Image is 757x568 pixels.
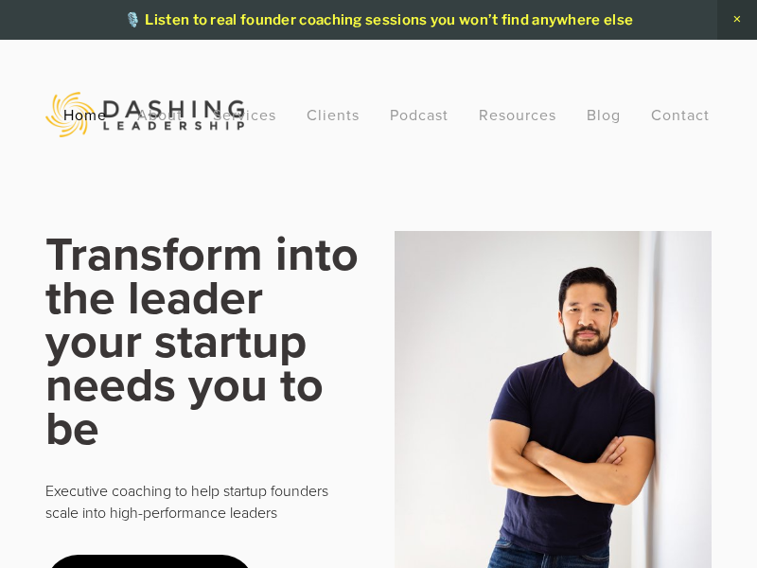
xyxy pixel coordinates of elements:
a: Services [213,98,276,132]
a: Clients [307,98,360,132]
a: Resources [479,104,556,125]
img: Dashing Leadership [45,92,244,137]
a: About [137,98,183,132]
strong: Transform into the leader your startup needs you to be [45,219,371,461]
a: Contact [651,98,710,132]
p: Executive coaching to help startup founders scale into high-performance leaders [45,480,362,523]
a: Podcast [390,98,449,132]
a: Blog [587,98,621,132]
a: Home [63,98,107,132]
